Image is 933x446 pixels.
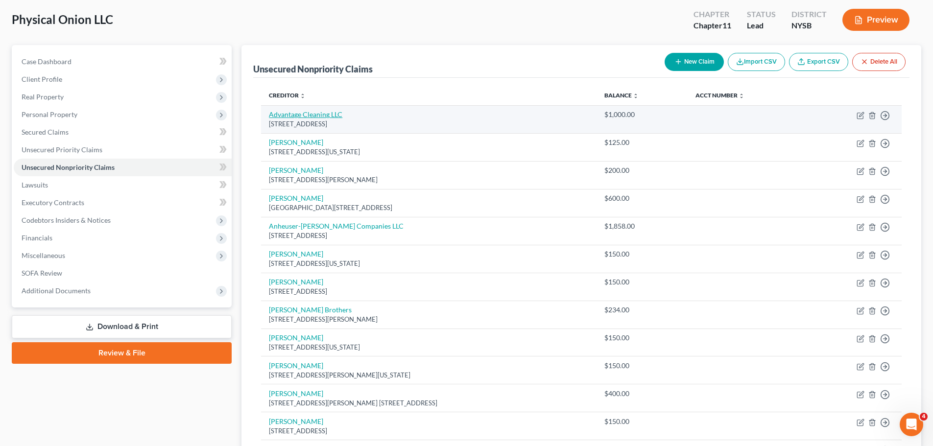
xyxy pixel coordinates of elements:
a: [PERSON_NAME] [269,194,323,202]
div: [STREET_ADDRESS] [269,287,589,296]
a: Acct Number unfold_more [695,92,744,99]
div: $600.00 [604,193,680,203]
button: New Claim [665,53,724,71]
span: Miscellaneous [22,251,65,259]
a: Unsecured Nonpriority Claims [14,159,232,176]
i: unfold_more [300,93,306,99]
span: Financials [22,234,52,242]
a: Creditor unfold_more [269,92,306,99]
a: SOFA Review [14,264,232,282]
span: Secured Claims [22,128,69,136]
div: $150.00 [604,277,680,287]
div: $200.00 [604,165,680,175]
div: $150.00 [604,361,680,371]
div: $150.00 [604,249,680,259]
div: [GEOGRAPHIC_DATA][STREET_ADDRESS] [269,203,589,212]
button: Import CSV [728,53,785,71]
span: Real Property [22,93,64,101]
button: Preview [842,9,909,31]
a: [PERSON_NAME] [269,361,323,370]
div: NYSB [791,20,827,31]
a: Executory Contracts [14,194,232,211]
a: [PERSON_NAME] [269,389,323,398]
div: Status [747,9,776,20]
a: Secured Claims [14,123,232,141]
div: Lead [747,20,776,31]
span: Executory Contracts [22,198,84,207]
i: unfold_more [633,93,639,99]
a: Advantage Cleaning LLC [269,110,342,118]
a: Anheuser-[PERSON_NAME] Companies LLC [269,222,404,230]
button: Delete All [852,53,906,71]
div: $234.00 [604,305,680,315]
span: Unsecured Priority Claims [22,145,102,154]
div: Chapter [694,9,731,20]
a: [PERSON_NAME] [269,250,323,258]
a: Unsecured Priority Claims [14,141,232,159]
span: Lawsuits [22,181,48,189]
div: $125.00 [604,138,680,147]
i: unfold_more [739,93,744,99]
a: [PERSON_NAME] [269,278,323,286]
div: [STREET_ADDRESS][PERSON_NAME] [269,315,589,324]
span: 11 [722,21,731,30]
div: [STREET_ADDRESS][US_STATE] [269,343,589,352]
a: [PERSON_NAME] [269,333,323,342]
a: [PERSON_NAME] [269,166,323,174]
iframe: Intercom live chat [900,413,923,436]
span: Client Profile [22,75,62,83]
a: [PERSON_NAME] [269,417,323,425]
div: $150.00 [604,417,680,426]
div: $150.00 [604,333,680,343]
div: Chapter [694,20,731,31]
div: Unsecured Nonpriority Claims [253,63,373,75]
div: $1,858.00 [604,221,680,231]
a: Case Dashboard [14,53,232,70]
span: Codebtors Insiders & Notices [22,216,111,224]
div: [STREET_ADDRESS][US_STATE] [269,147,589,157]
span: 4 [920,413,928,421]
span: Additional Documents [22,286,91,295]
div: [STREET_ADDRESS][US_STATE] [269,259,589,268]
span: Physical Onion LLC [12,12,113,26]
a: Download & Print [12,315,232,338]
a: Balance unfold_more [604,92,639,99]
div: [STREET_ADDRESS] [269,231,589,240]
a: [PERSON_NAME] [269,138,323,146]
span: Unsecured Nonpriority Claims [22,163,115,171]
a: [PERSON_NAME] Brothers [269,305,352,314]
a: Lawsuits [14,176,232,194]
div: [STREET_ADDRESS] [269,119,589,129]
a: Export CSV [789,53,848,71]
div: [STREET_ADDRESS][PERSON_NAME][US_STATE] [269,371,589,380]
div: [STREET_ADDRESS][PERSON_NAME] [STREET_ADDRESS] [269,399,589,408]
div: $400.00 [604,389,680,399]
div: [STREET_ADDRESS][PERSON_NAME] [269,175,589,185]
span: SOFA Review [22,269,62,277]
div: $1,000.00 [604,110,680,119]
span: Personal Property [22,110,77,118]
div: District [791,9,827,20]
a: Review & File [12,342,232,364]
span: Case Dashboard [22,57,72,66]
div: [STREET_ADDRESS] [269,426,589,436]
